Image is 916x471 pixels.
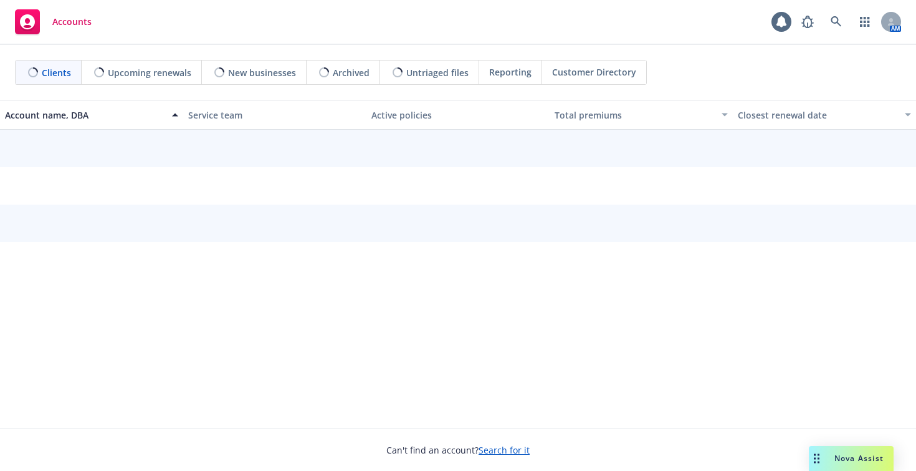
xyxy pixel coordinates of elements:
a: Accounts [10,4,97,39]
div: Active policies [371,109,545,122]
span: Archived [333,66,370,79]
button: Total premiums [550,100,733,130]
span: Customer Directory [552,66,636,79]
span: Upcoming renewals [108,66,191,79]
div: Drag to move [809,446,824,471]
span: Nova Assist [834,453,884,464]
a: Search for it [479,444,530,456]
div: Account name, DBA [5,109,165,122]
button: Closest renewal date [733,100,916,130]
span: Clients [42,66,71,79]
div: Closest renewal date [738,109,897,122]
span: Can't find an account? [386,444,530,457]
span: Accounts [52,17,92,27]
button: Nova Assist [809,446,894,471]
span: New businesses [228,66,296,79]
span: Reporting [489,66,532,79]
div: Service team [188,109,361,122]
div: Total premiums [555,109,714,122]
a: Report a Bug [795,9,820,34]
a: Search [824,9,849,34]
a: Switch app [852,9,877,34]
button: Active policies [366,100,550,130]
button: Service team [183,100,366,130]
span: Untriaged files [406,66,469,79]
